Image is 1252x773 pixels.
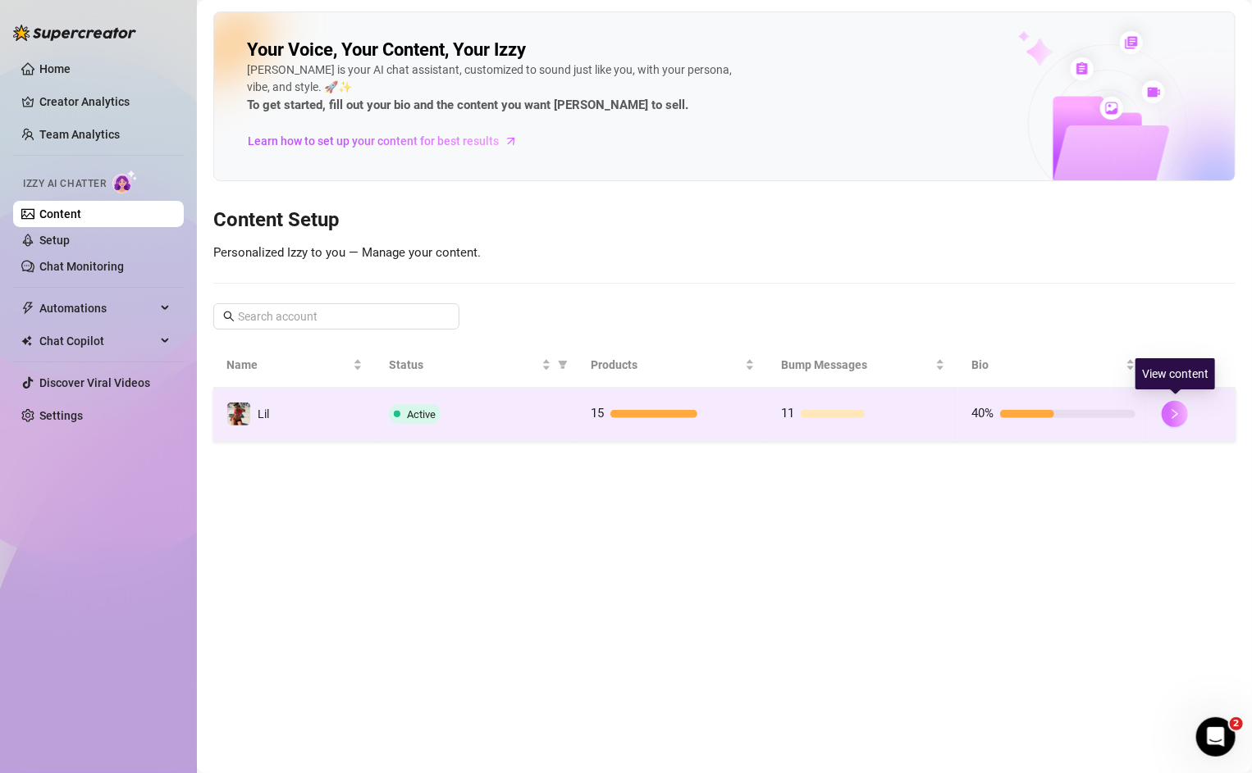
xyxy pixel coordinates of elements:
span: 40% [971,406,994,421]
a: Content [39,207,81,221]
a: Creator Analytics [39,89,171,115]
span: right [1169,408,1181,420]
span: Products [591,356,742,374]
th: Status [376,343,578,388]
th: Bio [958,343,1149,388]
input: Search account [238,307,436,325]
strong: To get started, fill out your bio and the content you want [PERSON_NAME] to sell. [247,98,688,112]
img: Chat Copilot [21,335,32,347]
h3: Content Setup [213,207,1236,234]
span: Bio [971,356,1122,374]
iframe: Intercom live chat [1196,717,1236,757]
span: Personalized Izzy to you — Manage your content. [213,245,481,260]
div: [PERSON_NAME] is your AI chat assistant, customized to sound just like you, with your persona, vi... [247,61,739,116]
a: Learn how to set up your content for best results [247,128,530,154]
span: Learn how to set up your content for best results [248,132,499,150]
span: 11 [781,406,794,421]
span: Active [407,408,436,421]
a: Settings [39,409,83,422]
img: ai-chatter-content-library-cLFOSyPT.png [980,13,1235,180]
span: arrow-right [503,133,519,149]
span: filter [558,360,568,370]
span: Chat Copilot [39,328,156,354]
a: Discover Viral Videos [39,376,150,389]
span: filter [555,352,571,377]
span: Bump Messages [781,356,932,374]
a: Team Analytics [39,128,120,141]
div: View content [1135,358,1215,389]
span: thunderbolt [21,302,34,315]
img: AI Chatter [112,170,138,193]
button: right [1162,401,1188,427]
a: Chat Monitoring [39,260,124,273]
a: Home [39,62,71,75]
h2: Your Voice, Your Content, Your Izzy [247,39,526,61]
th: Products [578,343,768,388]
span: Name [226,356,350,374]
a: Setup [39,234,70,247]
span: Automations [39,295,156,321]
span: 15 [591,406,604,421]
img: Lil [227,402,250,425]
span: Izzy AI Chatter [23,176,106,192]
img: logo-BBDzfeDw.svg [13,25,136,41]
th: Name [213,343,376,388]
th: Bump Messages [768,343,958,388]
span: Status [389,356,539,374]
span: search [223,311,235,322]
span: 2 [1230,717,1243,730]
span: Lil [258,407,269,421]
